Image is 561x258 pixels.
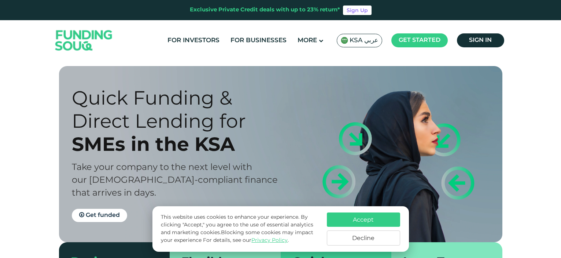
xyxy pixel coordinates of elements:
button: Decline [327,230,400,246]
span: Blocking some cookies may impact your experience [161,230,313,243]
span: Get funded [86,212,120,218]
a: For Businesses [229,34,288,47]
span: More [298,37,317,44]
span: Take your company to the next level with our [DEMOGRAPHIC_DATA]-compliant finance that arrives in... [72,163,278,197]
button: Accept [327,212,400,227]
div: Quick Funding & Direct Lending for [72,86,294,132]
img: SA Flag [341,37,348,44]
a: Sign in [457,33,504,47]
a: Sign Up [343,6,372,15]
span: KSA عربي [350,36,378,45]
a: Privacy Policy [251,238,288,243]
span: For details, see our . [203,238,289,243]
img: Logo [48,21,120,59]
div: Exclusive Private Credit deals with up to 23% return* [190,6,340,14]
div: SMEs in the KSA [72,132,294,156]
span: Get started [399,37,440,43]
p: This website uses cookies to enhance your experience. By clicking "Accept," you agree to the use ... [161,214,319,244]
a: For Investors [166,34,221,47]
a: Get funded [72,209,127,222]
span: Sign in [469,37,492,43]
